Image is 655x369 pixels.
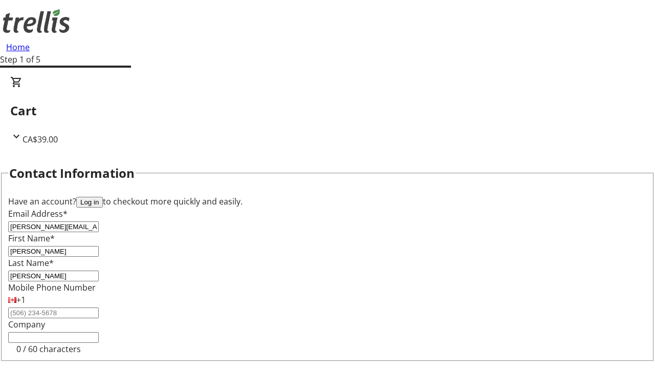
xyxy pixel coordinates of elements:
[10,101,645,120] h2: Cart
[23,134,58,145] span: CA$39.00
[16,343,81,355] tr-character-limit: 0 / 60 characters
[8,319,45,330] label: Company
[8,257,54,269] label: Last Name*
[8,208,68,219] label: Email Address*
[8,282,96,293] label: Mobile Phone Number
[10,76,645,146] div: CartCA$39.00
[76,197,103,208] button: Log in
[8,233,55,244] label: First Name*
[9,164,135,182] h2: Contact Information
[8,195,647,208] div: Have an account? to checkout more quickly and easily.
[8,307,99,318] input: (506) 234-5678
